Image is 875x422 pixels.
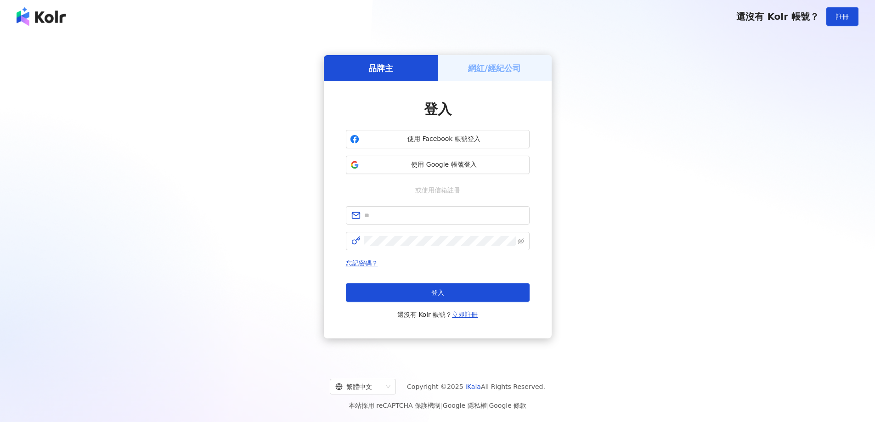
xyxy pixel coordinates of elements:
[335,379,382,394] div: 繁體中文
[424,101,452,117] span: 登入
[518,238,524,244] span: eye-invisible
[487,402,489,409] span: |
[397,309,478,320] span: 還沒有 Kolr 帳號？
[468,62,521,74] h5: 網紅/經紀公司
[826,7,858,26] button: 註冊
[368,62,393,74] h5: 品牌主
[431,289,444,296] span: 登入
[452,311,478,318] a: 立即註冊
[489,402,526,409] a: Google 條款
[465,383,481,390] a: iKala
[736,11,819,22] span: 還沒有 Kolr 帳號？
[440,402,443,409] span: |
[409,185,467,195] span: 或使用信箱註冊
[346,259,378,267] a: 忘記密碼？
[346,130,530,148] button: 使用 Facebook 帳號登入
[363,135,525,144] span: 使用 Facebook 帳號登入
[349,400,526,411] span: 本站採用 reCAPTCHA 保護機制
[443,402,487,409] a: Google 隱私權
[17,7,66,26] img: logo
[346,156,530,174] button: 使用 Google 帳號登入
[836,13,849,20] span: 註冊
[346,283,530,302] button: 登入
[363,160,525,169] span: 使用 Google 帳號登入
[407,381,545,392] span: Copyright © 2025 All Rights Reserved.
